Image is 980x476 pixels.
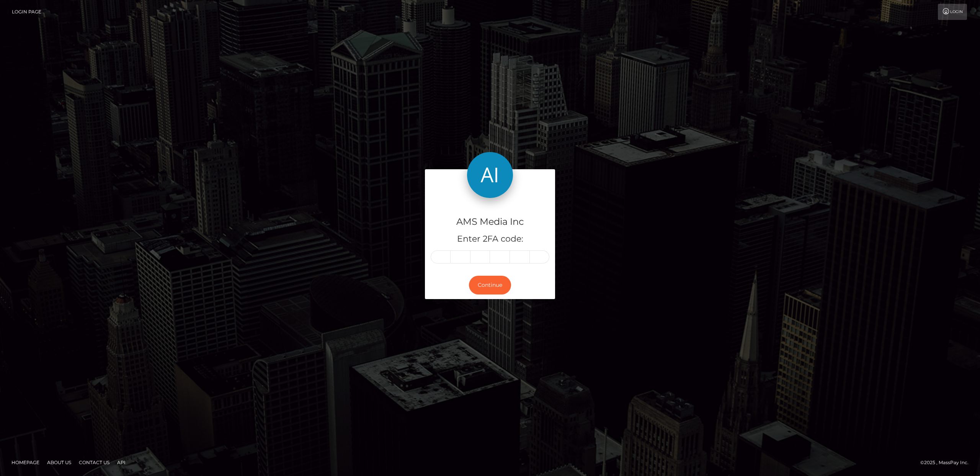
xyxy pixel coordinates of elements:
a: About Us [44,456,74,468]
img: AMS Media Inc [467,152,513,198]
a: API [114,456,129,468]
h5: Enter 2FA code: [431,233,549,245]
a: Homepage [8,456,42,468]
button: Continue [469,276,511,294]
a: Contact Us [76,456,113,468]
a: Login [938,4,967,20]
h4: AMS Media Inc [431,215,549,229]
a: Login Page [12,4,41,20]
div: © 2025 , MassPay Inc. [920,458,974,467]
